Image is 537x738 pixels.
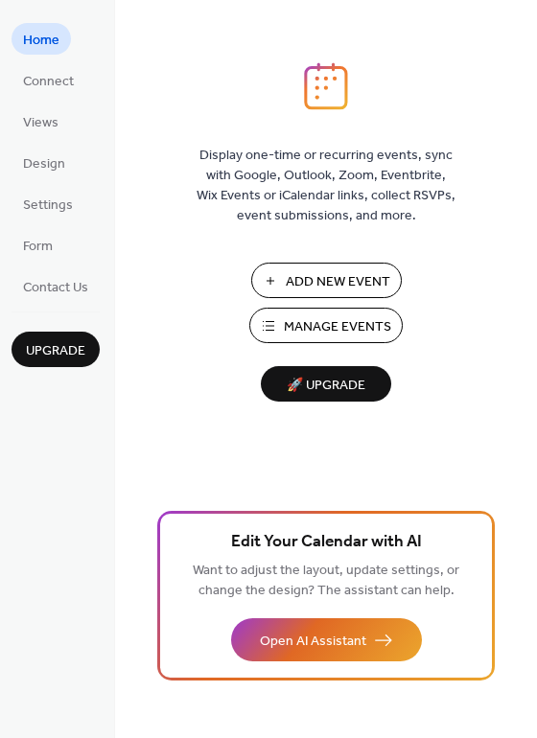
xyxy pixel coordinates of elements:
[261,366,391,402] button: 🚀 Upgrade
[193,558,459,604] span: Want to adjust the layout, update settings, or change the design? The assistant can help.
[304,62,348,110] img: logo_icon.svg
[12,188,84,219] a: Settings
[12,332,100,367] button: Upgrade
[231,618,422,661] button: Open AI Assistant
[249,308,403,343] button: Manage Events
[12,147,77,178] a: Design
[251,263,402,298] button: Add New Event
[12,270,100,302] a: Contact Us
[12,105,70,137] a: Views
[272,373,380,399] span: 🚀 Upgrade
[23,113,58,133] span: Views
[197,146,455,226] span: Display one-time or recurring events, sync with Google, Outlook, Zoom, Eventbrite, Wix Events or ...
[23,196,73,216] span: Settings
[23,237,53,257] span: Form
[23,278,88,298] span: Contact Us
[23,31,59,51] span: Home
[26,341,85,361] span: Upgrade
[23,154,65,174] span: Design
[286,272,390,292] span: Add New Event
[12,64,85,96] a: Connect
[260,632,366,652] span: Open AI Assistant
[23,72,74,92] span: Connect
[284,317,391,337] span: Manage Events
[231,529,422,556] span: Edit Your Calendar with AI
[12,23,71,55] a: Home
[12,229,64,261] a: Form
